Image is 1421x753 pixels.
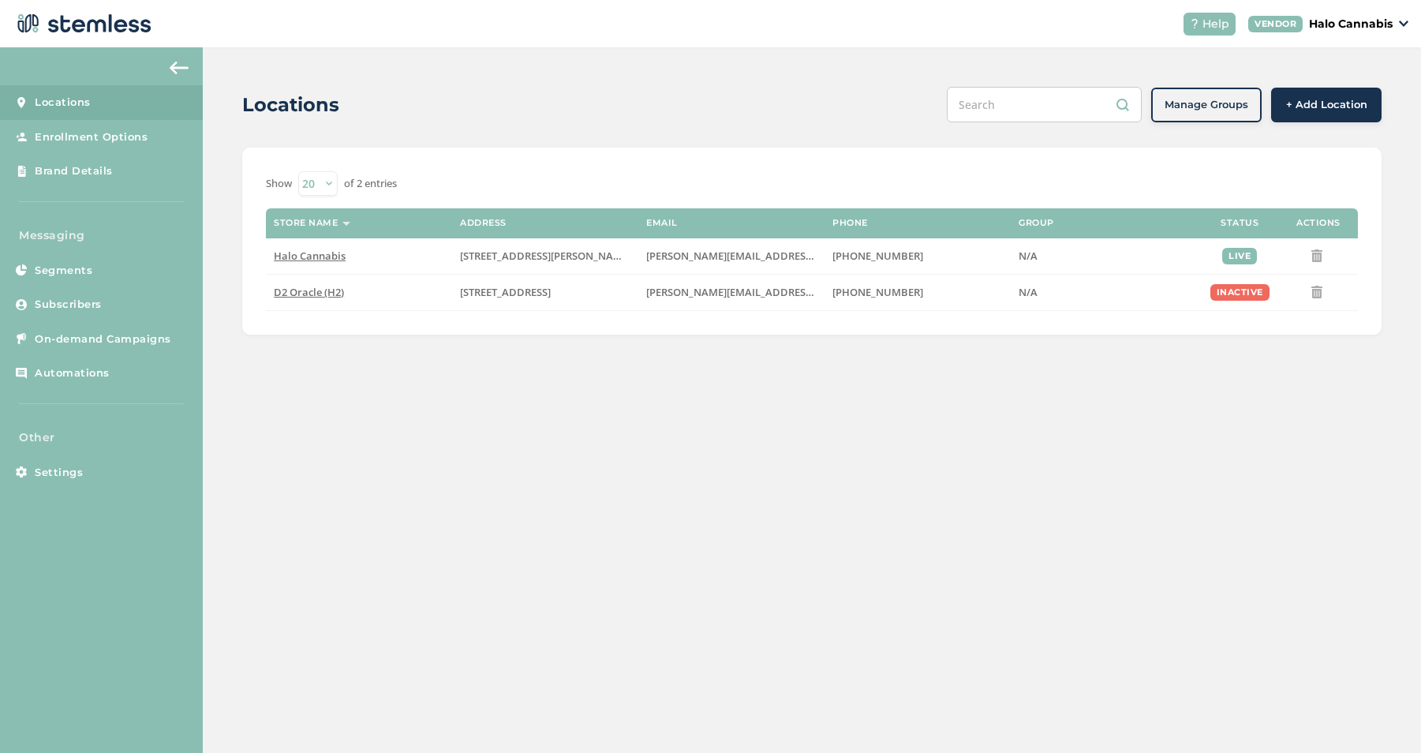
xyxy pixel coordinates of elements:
[35,332,171,347] span: On-demand Campaigns
[35,163,113,179] span: Brand Details
[274,249,346,263] span: Halo Cannabis
[344,176,397,192] label: of 2 entries
[1279,208,1358,238] th: Actions
[13,8,151,39] img: logo-dark-0685b13c.svg
[35,365,110,381] span: Automations
[35,263,92,279] span: Segments
[1019,249,1192,263] label: N/A
[35,297,102,313] span: Subscribers
[646,249,979,263] span: [PERSON_NAME][EMAIL_ADDRESS][PERSON_NAME][DOMAIN_NAME]
[274,249,444,263] label: Halo Cannabis
[1271,88,1382,122] button: + Add Location
[460,286,630,299] label: 3906 North Oracle Road
[274,285,344,299] span: D2 Oracle (H2)
[1399,21,1408,27] img: icon_down-arrow-small-66adaf34.svg
[1019,218,1054,228] label: Group
[274,218,338,228] label: Store name
[1202,16,1229,32] span: Help
[342,222,350,226] img: icon-sort-1e1d7615.svg
[1309,16,1393,32] p: Halo Cannabis
[832,285,923,299] span: [PHONE_NUMBER]
[646,286,817,299] label: dominique.gamboa@thegreenhalo.com
[460,249,631,263] span: [STREET_ADDRESS][PERSON_NAME]
[460,218,507,228] label: Address
[832,286,1003,299] label: (520) 732-4187
[1190,19,1199,28] img: icon-help-white-03924b79.svg
[1151,88,1262,122] button: Manage Groups
[1019,286,1192,299] label: N/A
[646,249,817,263] label: dominique.gamboa@thegreenhalo.com
[832,249,1003,263] label: (520) 664-2251
[1222,248,1257,264] div: live
[35,129,148,145] span: Enrollment Options
[646,285,979,299] span: [PERSON_NAME][EMAIL_ADDRESS][PERSON_NAME][DOMAIN_NAME]
[1210,284,1270,301] div: inactive
[274,286,444,299] label: D2 Oracle (H2)
[947,87,1142,122] input: Search
[170,62,189,74] img: icon-arrow-back-accent-c549486e.svg
[832,249,923,263] span: [PHONE_NUMBER]
[242,91,339,119] h2: Locations
[1221,218,1258,228] label: Status
[460,285,551,299] span: [STREET_ADDRESS]
[266,176,292,192] label: Show
[35,465,83,481] span: Settings
[832,218,868,228] label: Phone
[1342,677,1421,753] iframe: Chat Widget
[1165,97,1248,113] span: Manage Groups
[460,249,630,263] label: 7710 South Wilmot Road
[1286,97,1367,113] span: + Add Location
[1248,16,1303,32] div: VENDOR
[646,218,678,228] label: Email
[35,95,91,111] span: Locations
